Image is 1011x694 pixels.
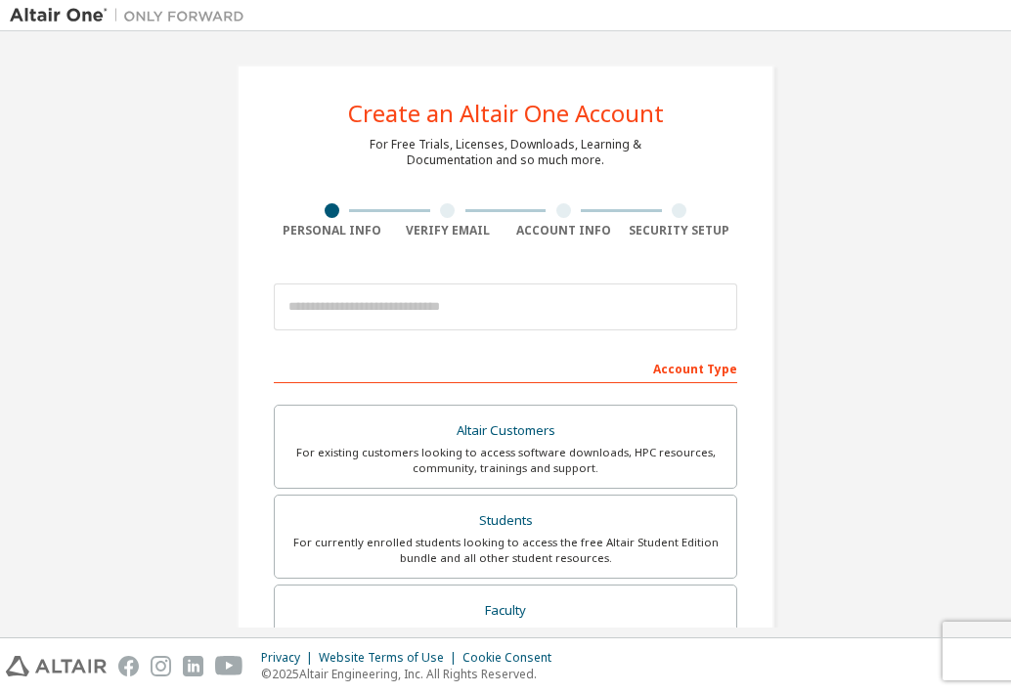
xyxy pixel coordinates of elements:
img: Altair One [10,6,254,25]
img: instagram.svg [151,656,171,676]
div: Account Type [274,352,737,383]
img: linkedin.svg [183,656,203,676]
div: For currently enrolled students looking to access the free Altair Student Edition bundle and all ... [286,535,725,566]
div: Students [286,507,725,535]
div: For existing customers looking to access software downloads, HPC resources, community, trainings ... [286,445,725,476]
div: Verify Email [390,223,506,239]
p: © 2025 Altair Engineering, Inc. All Rights Reserved. [261,666,563,682]
img: facebook.svg [118,656,139,676]
div: Altair Customers [286,417,725,445]
div: For faculty & administrators of academic institutions administering students and accessing softwa... [286,624,725,655]
div: Website Terms of Use [319,650,462,666]
div: Account Info [505,223,622,239]
div: For Free Trials, Licenses, Downloads, Learning & Documentation and so much more. [370,137,641,168]
div: Create an Altair One Account [348,102,664,125]
div: Faculty [286,597,725,625]
img: youtube.svg [215,656,243,676]
div: Security Setup [622,223,738,239]
img: altair_logo.svg [6,656,107,676]
div: Cookie Consent [462,650,563,666]
div: Personal Info [274,223,390,239]
div: Privacy [261,650,319,666]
